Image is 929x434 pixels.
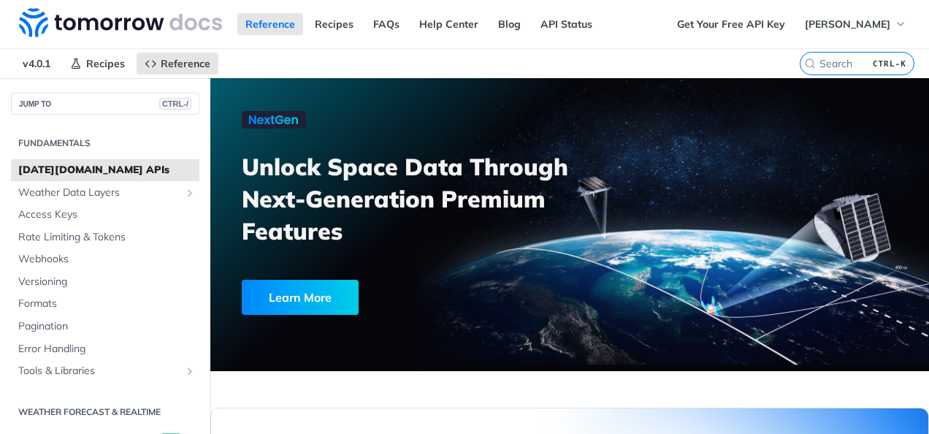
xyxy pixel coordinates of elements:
[411,13,486,35] a: Help Center
[62,53,133,75] a: Recipes
[804,58,816,69] svg: Search
[11,182,199,204] a: Weather Data LayersShow subpages for Weather Data Layers
[18,275,196,289] span: Versioning
[11,204,199,226] a: Access Keys
[11,338,199,360] a: Error Handling
[11,159,199,181] a: [DATE][DOMAIN_NAME] APIs
[242,111,306,129] img: NextGen
[15,53,58,75] span: v4.0.1
[18,297,196,311] span: Formats
[18,208,196,222] span: Access Keys
[11,137,199,150] h2: Fundamentals
[18,342,196,357] span: Error Handling
[669,13,793,35] a: Get Your Free API Key
[18,319,196,334] span: Pagination
[19,8,222,37] img: Tomorrow.io Weather API Docs
[797,13,914,35] button: [PERSON_NAME]
[18,364,180,378] span: Tools & Libraries
[184,365,196,377] button: Show subpages for Tools & Libraries
[242,151,586,247] h3: Unlock Space Data Through Next-Generation Premium Features
[18,163,196,178] span: [DATE][DOMAIN_NAME] APIs
[11,316,199,338] a: Pagination
[242,280,516,315] a: Learn More
[86,57,125,70] span: Recipes
[490,13,529,35] a: Blog
[18,230,196,245] span: Rate Limiting & Tokens
[242,280,359,315] div: Learn More
[11,406,199,419] h2: Weather Forecast & realtime
[11,248,199,270] a: Webhooks
[237,13,303,35] a: Reference
[159,98,191,110] span: CTRL-/
[184,187,196,199] button: Show subpages for Weather Data Layers
[805,18,890,31] span: [PERSON_NAME]
[11,360,199,382] a: Tools & LibrariesShow subpages for Tools & Libraries
[532,13,600,35] a: API Status
[11,271,199,293] a: Versioning
[869,56,910,71] kbd: CTRL-K
[307,13,362,35] a: Recipes
[18,252,196,267] span: Webhooks
[137,53,218,75] a: Reference
[11,293,199,315] a: Formats
[365,13,408,35] a: FAQs
[18,186,180,200] span: Weather Data Layers
[161,57,210,70] span: Reference
[11,93,199,115] button: JUMP TOCTRL-/
[11,226,199,248] a: Rate Limiting & Tokens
